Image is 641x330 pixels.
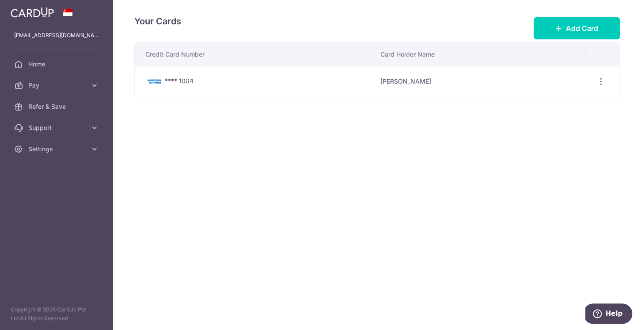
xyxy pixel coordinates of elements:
[534,17,620,39] button: Add Card
[20,6,37,14] span: Help
[28,81,87,90] span: Pay
[566,23,598,34] span: Add Card
[145,76,163,87] img: Bank Card
[11,7,54,18] img: CardUp
[14,31,99,40] p: [EMAIL_ADDRESS][DOMAIN_NAME]
[585,303,632,326] iframe: Opens a widget where you can find more information
[373,43,586,66] th: Card Holder Name
[28,145,87,153] span: Settings
[373,66,586,97] td: [PERSON_NAME]
[28,60,87,69] span: Home
[28,102,87,111] span: Refer & Save
[28,123,87,132] span: Support
[135,43,373,66] th: Credit Card Number
[134,14,181,28] h4: Your Cards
